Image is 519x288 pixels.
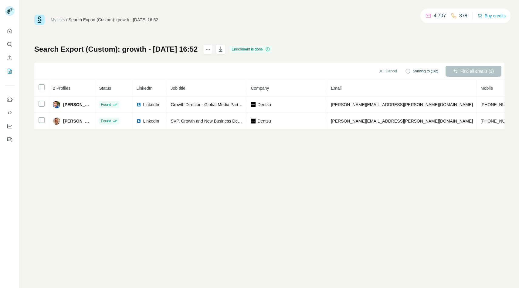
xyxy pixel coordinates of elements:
[434,12,446,19] p: 4,707
[5,52,15,63] button: Enrich CSV
[257,118,271,124] span: Dentsu
[136,102,141,107] img: LinkedIn logo
[331,86,341,91] span: Email
[5,26,15,36] button: Quick start
[69,17,158,23] div: Search Export (Custom): growth - [DATE] 16:52
[66,17,67,23] li: /
[171,86,185,91] span: Job title
[63,102,91,108] span: [PERSON_NAME]
[331,102,473,107] span: [PERSON_NAME][EMAIL_ADDRESS][PERSON_NAME][DOMAIN_NAME]
[480,86,493,91] span: Mobile
[413,68,438,74] span: Syncing to (1/2)
[34,15,45,25] img: Surfe Logo
[5,134,15,145] button: Feedback
[5,39,15,50] button: Search
[99,86,111,91] span: Status
[101,118,111,124] span: Found
[480,102,519,107] span: [PHONE_NUMBER]
[143,118,159,124] span: LinkedIn
[53,117,60,125] img: Avatar
[51,17,65,22] a: My lists
[203,44,213,54] button: actions
[251,102,256,107] img: company-logo
[477,12,506,20] button: Buy credits
[136,119,141,123] img: LinkedIn logo
[5,94,15,105] button: Use Surfe on LinkedIn
[331,119,473,123] span: [PERSON_NAME][EMAIL_ADDRESS][PERSON_NAME][DOMAIN_NAME]
[459,12,467,19] p: 378
[101,102,111,107] span: Found
[34,44,198,54] h1: Search Export (Custom): growth - [DATE] 16:52
[53,86,70,91] span: 2 Profiles
[171,119,257,123] span: SVP, Growth and New Business Development
[136,86,152,91] span: LinkedIn
[251,119,256,123] img: company-logo
[143,102,159,108] span: LinkedIn
[251,86,269,91] span: Company
[53,101,60,108] img: Avatar
[171,102,254,107] span: Growth Director - Global Media Partnerships
[480,119,519,123] span: [PHONE_NUMBER]
[5,66,15,77] button: My lists
[63,118,91,124] span: [PERSON_NAME]
[5,107,15,118] button: Use Surfe API
[374,66,401,77] button: Cancel
[230,46,272,53] div: Enrichment is done
[5,121,15,132] button: Dashboard
[257,102,271,108] span: Dentsu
